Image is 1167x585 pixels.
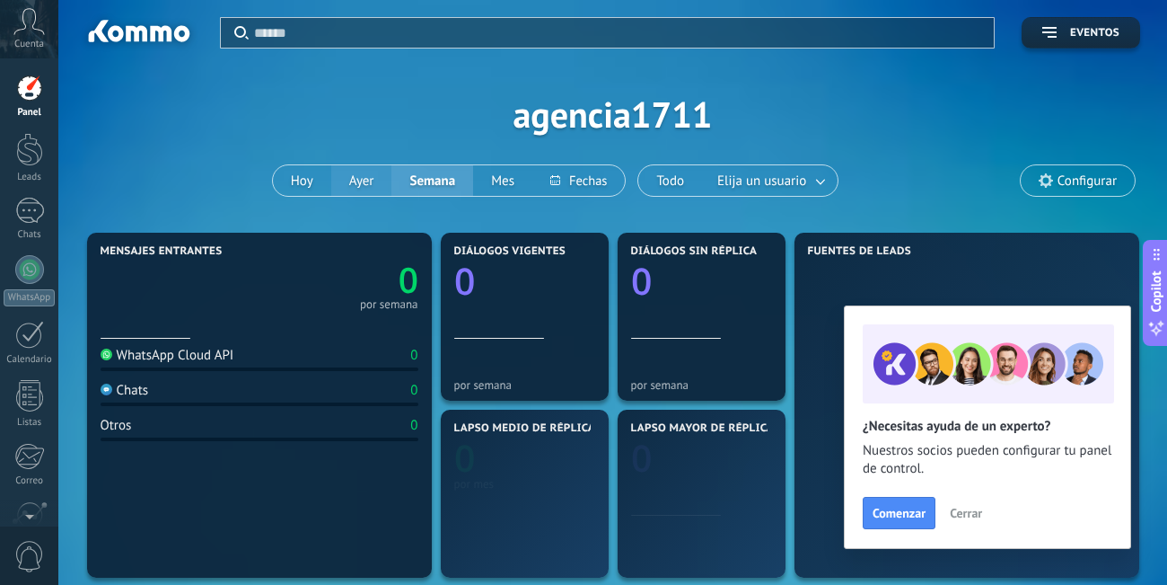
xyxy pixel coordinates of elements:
[273,165,331,196] button: Hoy
[454,256,475,306] text: 0
[631,422,774,435] span: Lapso mayor de réplica
[331,165,392,196] button: Ayer
[631,433,652,483] text: 0
[4,354,56,366] div: Calendario
[1070,27,1119,40] span: Eventos
[873,507,926,519] span: Comenzar
[101,349,112,360] img: WhatsApp Cloud API
[4,229,56,241] div: Chats
[863,497,935,529] button: Comenzar
[638,165,702,196] button: Todo
[4,289,55,306] div: WhatsApp
[259,256,418,304] a: 0
[4,172,56,183] div: Leads
[808,245,912,258] span: Fuentes de leads
[4,417,56,429] div: Listas
[101,245,223,258] span: Mensajes entrantes
[454,422,596,435] span: Lapso medio de réplica
[360,300,418,309] div: por semana
[4,107,56,119] div: Panel
[410,347,417,364] div: 0
[532,165,625,196] button: Fechas
[398,256,417,304] text: 0
[631,256,652,306] text: 0
[714,169,810,193] span: Elija un usuario
[410,382,417,399] div: 0
[473,165,532,196] button: Mes
[631,378,772,392] div: por semana
[101,347,234,364] div: WhatsApp Cloud API
[4,475,56,487] div: Correo
[1022,17,1140,49] button: Eventos
[863,442,1112,478] span: Nuestros socios pueden configurar tu panel de control.
[1147,270,1165,312] span: Copilot
[454,477,595,491] div: por mes
[631,245,758,258] span: Diálogos sin réplica
[410,417,417,434] div: 0
[101,384,112,395] img: Chats
[950,507,982,519] span: Cerrar
[454,378,595,392] div: por semana
[863,418,1112,435] h2: ¿Necesitas ayuda de un experto?
[101,417,132,434] div: Otros
[14,39,44,50] span: Cuenta
[391,165,473,196] button: Semana
[1057,173,1117,189] span: Configurar
[702,165,838,196] button: Elija un usuario
[942,500,990,527] button: Cerrar
[454,245,566,258] span: Diálogos vigentes
[101,382,149,399] div: Chats
[454,433,475,483] text: 0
